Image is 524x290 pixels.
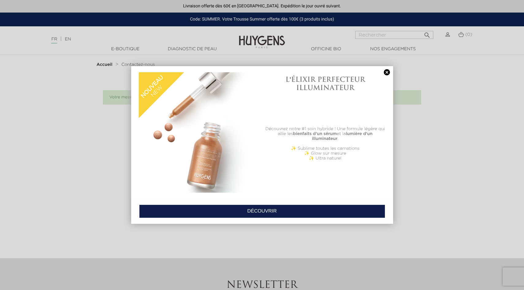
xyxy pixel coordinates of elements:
h1: L'ÉLIXIR PERFECTEUR ILLUMINATEUR [265,75,385,92]
p: Découvrez notre #1 soin hybride ! Une formule légère qui allie les et la . [265,126,385,141]
b: bienfaits d'un sérum [293,132,337,136]
a: DÉCOUVRIR [139,205,385,218]
b: lumière d'un illuminateur [312,132,373,141]
p: ✨ Ultra naturel [265,156,385,161]
p: ✨ Glow sur mesure [265,151,385,156]
p: ✨ Sublime toutes les carnations [265,146,385,151]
